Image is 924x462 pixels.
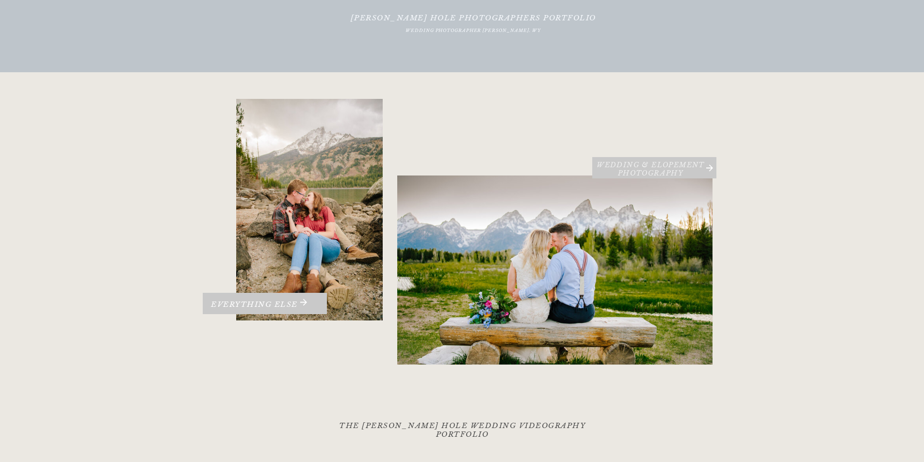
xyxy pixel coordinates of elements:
[592,161,710,175] a: Wedding & Elopement PHOTOGRAPHY
[196,300,313,314] a: Everything Else
[344,28,603,48] h2: wedding Photographer [PERSON_NAME]. WY
[326,421,599,441] h2: the [PERSON_NAME] HOLE wedding videography portfolio
[344,14,603,33] h1: [PERSON_NAME] Hole Photographers portfolio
